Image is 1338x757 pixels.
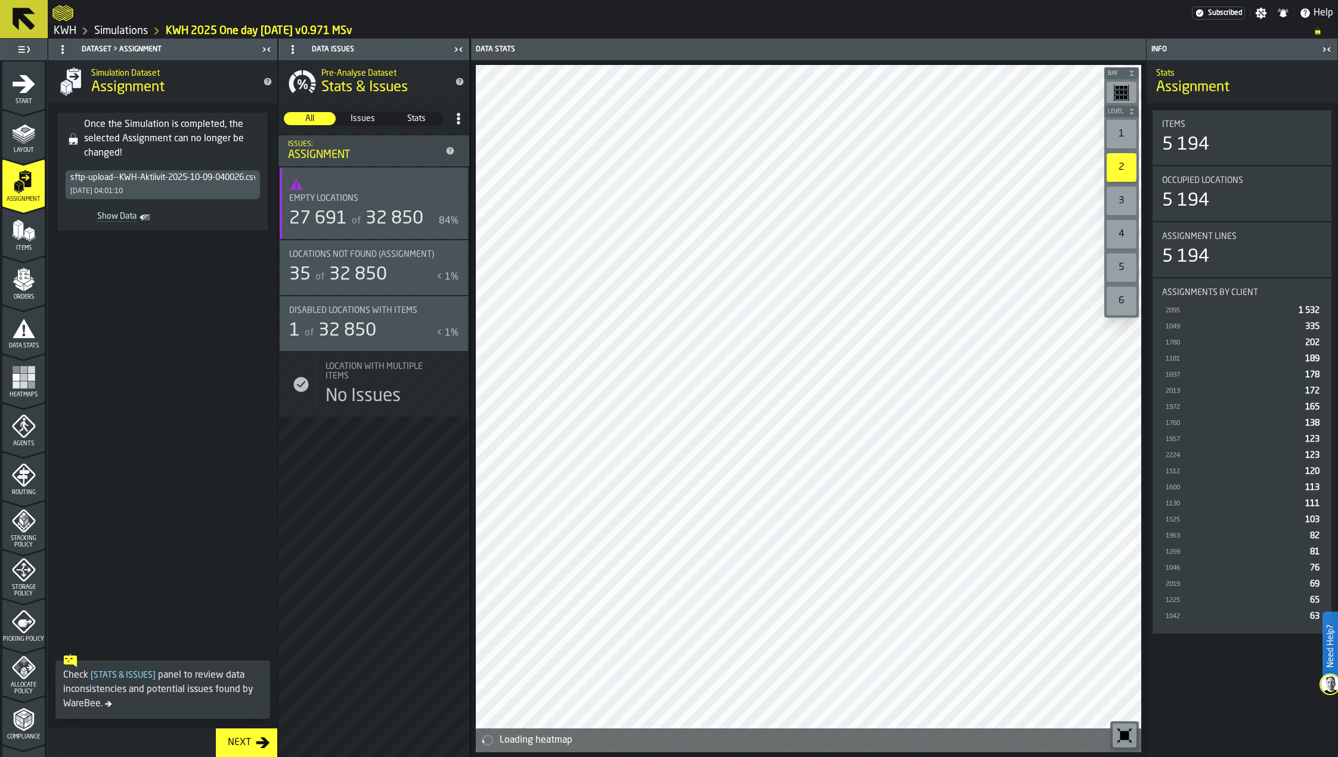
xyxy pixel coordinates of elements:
[1164,484,1300,492] div: 1600
[1107,253,1136,282] div: 5
[51,40,258,59] div: Dataset > Assignment
[1162,120,1322,129] div: Title
[436,270,459,284] div: < 1%
[1107,153,1136,182] div: 2
[216,728,277,757] button: button-Next
[321,66,445,78] h2: Sub Title
[390,111,443,126] label: button-switch-multi-Stats
[1162,511,1322,528] div: StatList-item-1525
[1164,597,1305,604] div: 1225
[1104,117,1139,151] div: button-toolbar-undefined
[1162,176,1322,185] div: Title
[1305,435,1320,443] span: 123
[289,194,459,203] div: Title
[2,404,45,451] li: menu Agents
[1272,7,1294,19] label: button-toggle-Notifications
[315,272,324,282] span: of
[2,257,45,305] li: menu Orders
[1104,67,1139,79] button: button-
[1192,7,1245,20] a: link-to-/wh/i/4fb45246-3b77-4bb5-b880-c337c3c5facb/settings/billing
[2,648,45,696] li: menu Allocate Policy
[278,60,469,103] div: title-Stats & Issues
[84,117,263,160] div: Once the Simulation is completed, the selected Assignment can no longer be changed!
[1164,564,1305,572] div: 1046
[1162,495,1322,511] div: StatList-item-1130
[1192,7,1245,20] div: Menu Subscription
[289,320,300,342] div: 1
[1310,612,1320,621] span: 63
[1104,151,1139,184] div: button-toolbar-undefined
[280,167,468,239] div: stat-Empty locations
[1110,721,1139,750] div: button-toolbar-undefined
[2,98,45,105] span: Start
[1156,78,1229,97] span: Assignment
[65,209,158,226] a: toggle-dataset-table-Show Data
[1162,592,1322,608] div: StatList-item-1225
[1162,415,1322,431] div: StatList-item-1760
[70,173,255,182] div: DropdownMenuValue-9a8f22ed-0748-45df-92fb-683b4ae58734
[2,245,45,252] span: Items
[1305,516,1320,524] span: 103
[1164,420,1300,427] div: 1760
[1310,532,1320,540] span: 82
[2,355,45,402] li: menu Heatmaps
[1305,451,1320,460] span: 123
[91,78,165,97] span: Assignment
[500,733,1136,747] div: Loading heatmap
[70,187,123,196] div: [DATE] 04:01:10
[1156,66,1328,78] h2: Sub Title
[289,194,358,203] span: Empty locations
[1250,7,1272,19] label: button-toggle-Settings
[1162,431,1322,447] div: StatList-item-1957
[1105,70,1126,77] span: Bay
[318,322,376,340] span: 32 850
[1151,108,1333,636] section: card-AssignmentDashboardCard
[1153,110,1331,165] div: stat-Items
[1164,387,1300,395] div: 2013
[1164,452,1300,460] div: 2224
[1104,79,1139,106] div: button-toolbar-undefined
[1104,106,1139,117] button: button-
[1164,355,1300,363] div: 1181
[1162,334,1322,350] div: StatList-item-1780
[471,39,1146,60] header: Data Stats
[289,194,444,203] div: Title
[2,682,45,695] span: Allocate Policy
[1164,436,1300,443] div: 1957
[1162,134,1209,156] div: 5 194
[391,113,442,125] span: Stats
[1162,232,1322,241] div: Title
[1107,287,1136,315] div: 6
[450,42,467,57] label: button-toggle-Close me
[1164,613,1305,621] div: 1042
[289,177,459,191] span: threshold:50
[1162,528,1322,544] div: StatList-item-1963
[1162,560,1322,576] div: StatList-item-1046
[1310,548,1320,556] span: 81
[1162,383,1322,399] div: StatList-item-2013
[1162,246,1209,268] div: 5 194
[2,489,45,496] span: Routing
[289,306,459,315] div: Title
[2,392,45,398] span: Heatmaps
[1305,387,1320,395] span: 172
[289,264,311,286] div: 35
[1164,307,1294,315] div: 2095
[2,343,45,349] span: Data Stats
[1162,288,1258,297] span: Assignments by Client
[2,61,45,109] li: menu Start
[476,728,1141,752] div: alert-Loading heatmap
[1162,608,1322,624] div: StatList-item-1042
[337,112,389,125] div: thumb
[52,2,73,24] a: logo-header
[1164,404,1300,411] div: 1972
[305,328,314,338] span: of
[2,599,45,647] li: menu Picking Policy
[284,112,336,125] div: thumb
[54,24,76,38] a: link-to-/wh/i/4fb45246-3b77-4bb5-b880-c337c3c5facb
[1162,318,1322,334] div: StatList-item-1049
[1107,120,1136,148] div: 1
[2,440,45,447] span: Agents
